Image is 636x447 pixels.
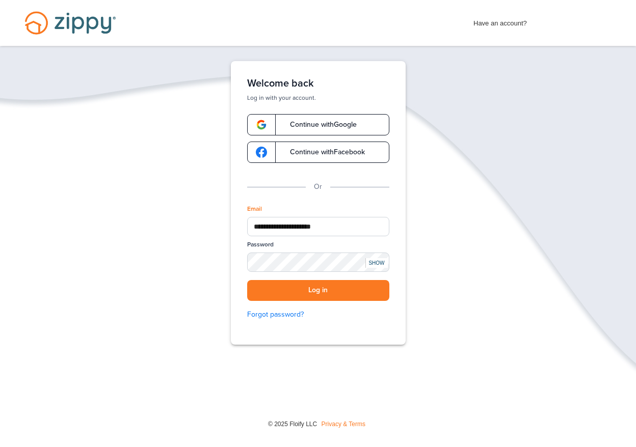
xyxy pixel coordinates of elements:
a: Privacy & Terms [322,421,365,428]
p: Or [314,181,322,192]
a: google-logoContinue withGoogle [247,114,389,135]
div: SHOW [365,258,388,268]
img: google-logo [256,119,267,130]
span: Continue with Google [280,121,357,128]
p: Log in with your account. [247,94,389,102]
button: Log in [247,280,389,301]
label: Password [247,240,274,249]
img: google-logo [256,147,267,158]
span: Have an account? [473,13,527,29]
a: Forgot password? [247,309,389,320]
span: Continue with Facebook [280,149,365,156]
a: google-logoContinue withFacebook [247,142,389,163]
input: Email [247,217,389,236]
h1: Welcome back [247,77,389,90]
label: Email [247,205,262,213]
span: © 2025 Floify LLC [268,421,317,428]
input: Password [247,253,389,272]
